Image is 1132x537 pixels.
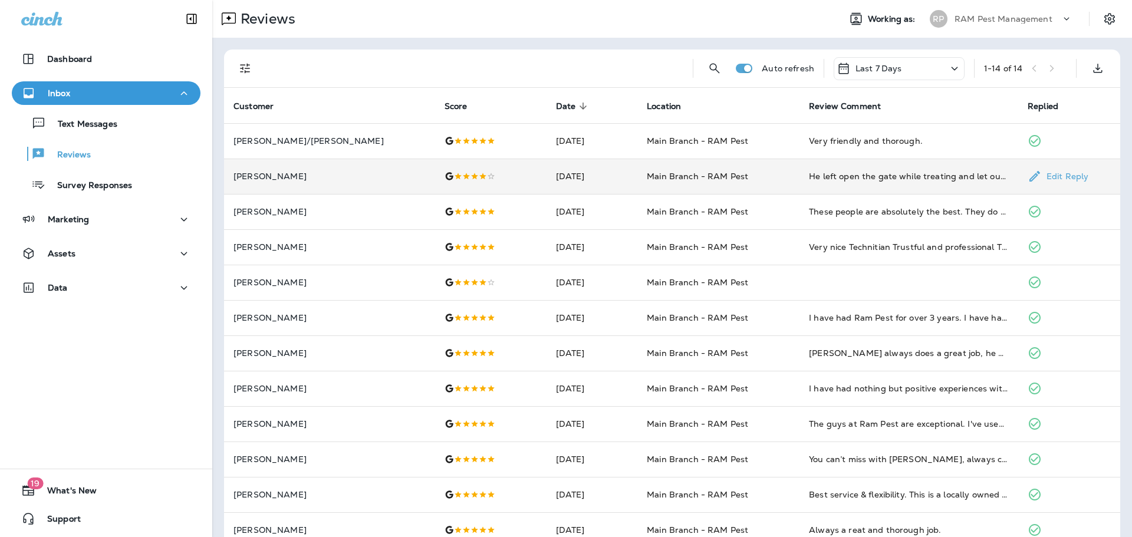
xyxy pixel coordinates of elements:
p: Last 7 Days [855,64,902,73]
button: Settings [1099,8,1120,29]
button: Survey Responses [12,172,200,197]
button: Marketing [12,207,200,231]
span: Date [556,101,576,111]
span: Replied [1028,101,1058,111]
div: Very nice Technitian Trustful and professional Thanks [809,241,1009,253]
div: Donald always does a great job, he has a great character and great customer service. I highly rec... [809,347,1009,359]
p: [PERSON_NAME] [233,172,426,181]
td: [DATE] [547,335,637,371]
p: Reviews [236,10,295,28]
p: Data [48,283,68,292]
td: [DATE] [547,477,637,512]
div: I have had Ram Pest for over 3 years. I have had excellent service and i have had only one proble... [809,312,1009,324]
button: Reviews [12,141,200,166]
button: Text Messages [12,111,200,136]
td: [DATE] [547,442,637,477]
td: [DATE] [547,265,637,300]
p: [PERSON_NAME] [233,525,426,535]
p: [PERSON_NAME] [233,490,426,499]
button: Filters [233,57,257,80]
p: [PERSON_NAME] [233,384,426,393]
p: Survey Responses [45,180,132,192]
button: 19What's New [12,479,200,502]
td: [DATE] [547,371,637,406]
div: Very friendly and thorough. [809,135,1009,147]
button: Collapse Sidebar [175,7,208,31]
p: [PERSON_NAME] [233,242,426,252]
span: Score [445,101,468,111]
span: Main Branch - RAM Pest [647,419,748,429]
p: Text Messages [46,119,117,130]
span: Location [647,101,696,111]
div: These people are absolutely the best. They do a through job, inside and out. [809,206,1009,218]
span: Review Comment [809,101,896,111]
span: Main Branch - RAM Pest [647,454,748,464]
div: Always a reat and thorough job. [809,524,1009,536]
div: Best service & flexibility. This is a locally owned business. Mr. Martin & his staff are amazing.... [809,489,1009,500]
span: Main Branch - RAM Pest [647,136,748,146]
button: Dashboard [12,47,200,71]
p: Reviews [45,150,91,161]
button: Assets [12,242,200,265]
span: Main Branch - RAM Pest [647,171,748,182]
p: [PERSON_NAME] [233,278,426,287]
span: Main Branch - RAM Pest [647,489,748,500]
td: [DATE] [547,123,637,159]
span: Date [556,101,591,111]
span: Main Branch - RAM Pest [647,348,748,358]
button: Support [12,507,200,531]
span: What's New [35,486,97,500]
span: Main Branch - RAM Pest [647,383,748,394]
span: Replied [1028,101,1074,111]
span: Main Branch - RAM Pest [647,277,748,288]
div: I have had nothing but positive experiences with Ram Pest. I have been a client for about 8 years... [809,383,1009,394]
span: Main Branch - RAM Pest [647,206,748,217]
td: [DATE] [547,300,637,335]
p: [PERSON_NAME]/[PERSON_NAME] [233,136,426,146]
p: Assets [48,249,75,258]
span: Location [647,101,681,111]
button: Export as CSV [1086,57,1110,80]
td: [DATE] [547,229,637,265]
p: Edit Reply [1042,172,1088,181]
div: He left open the gate while treating and let out my pig, who roamed the neighborhood and got into... [809,170,1009,182]
div: RP [930,10,947,28]
p: RAM Pest Management [955,14,1052,24]
span: Customer [233,101,289,111]
span: Customer [233,101,274,111]
div: 1 - 14 of 14 [984,64,1022,73]
p: Dashboard [47,54,92,64]
p: [PERSON_NAME] [233,313,426,322]
span: Main Branch - RAM Pest [647,242,748,252]
span: 19 [27,477,43,489]
p: Auto refresh [762,64,814,73]
td: [DATE] [547,194,637,229]
p: [PERSON_NAME] [233,419,426,429]
span: Main Branch - RAM Pest [647,312,748,323]
p: Inbox [48,88,70,98]
td: [DATE] [547,159,637,194]
span: Review Comment [809,101,881,111]
span: Main Branch - RAM Pest [647,525,748,535]
span: Score [445,101,483,111]
span: Support [35,514,81,528]
p: [PERSON_NAME] [233,207,426,216]
p: [PERSON_NAME] [233,454,426,464]
button: Inbox [12,81,200,105]
span: Working as: [868,14,918,24]
div: The guys at Ram Pest are exceptional. I've used them for the last 3 years. I've never had a probl... [809,418,1009,430]
p: [PERSON_NAME] [233,348,426,358]
div: You can’t miss with RAM Pest, always courteous and professional with all the technicians that hav... [809,453,1009,465]
td: [DATE] [547,406,637,442]
button: Search Reviews [703,57,726,80]
p: Marketing [48,215,89,224]
button: Data [12,276,200,299]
